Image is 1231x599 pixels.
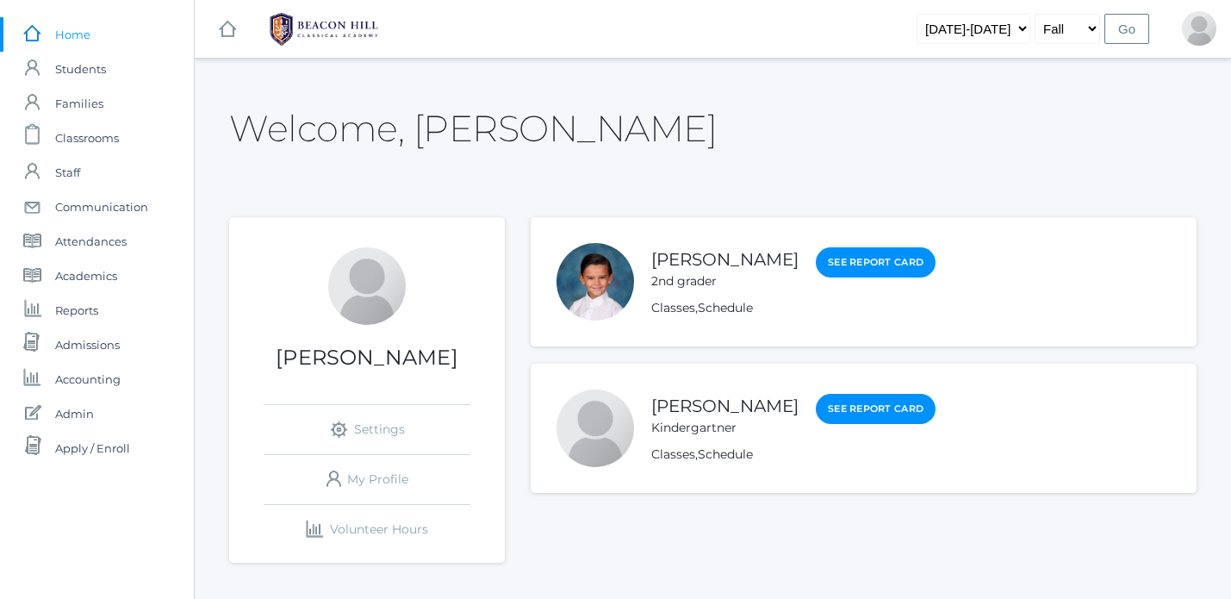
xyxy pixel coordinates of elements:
span: Academics [55,259,117,293]
input: Go [1104,14,1149,44]
div: 2nd grader [651,272,799,290]
span: Admin [55,396,94,431]
span: Communication [55,190,148,224]
div: Hannah Hrehniy [556,390,634,467]
h1: [PERSON_NAME] [229,346,505,369]
a: Classes [651,300,695,315]
a: Volunteer Hours [264,505,470,554]
a: [PERSON_NAME] [651,396,799,416]
img: 1_BHCALogos-05.png [259,8,389,51]
div: Shain Hrehniy [328,247,406,325]
div: Jesiah Hrehniy [556,243,634,321]
a: See Report Card [816,247,936,278]
span: Admissions [55,328,120,362]
a: My Profile [264,455,470,504]
span: Families [55,86,103,121]
a: Settings [264,405,470,454]
a: Classes [651,446,695,462]
a: Schedule [698,446,753,462]
span: Apply / Enroll [55,431,130,465]
span: Accounting [55,362,121,396]
span: Attendances [55,224,127,259]
span: Home [55,17,90,52]
a: Schedule [698,300,753,315]
div: Kindergartner [651,419,799,437]
a: See Report Card [816,394,936,424]
span: Staff [55,155,80,190]
div: , [651,446,936,464]
a: [PERSON_NAME] [651,249,799,270]
span: Reports [55,293,98,328]
h2: Welcome, [PERSON_NAME] [229,109,717,148]
span: Classrooms [55,121,119,155]
span: Students [55,52,106,86]
div: Shain Hrehniy [1182,11,1216,46]
div: , [651,299,936,317]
